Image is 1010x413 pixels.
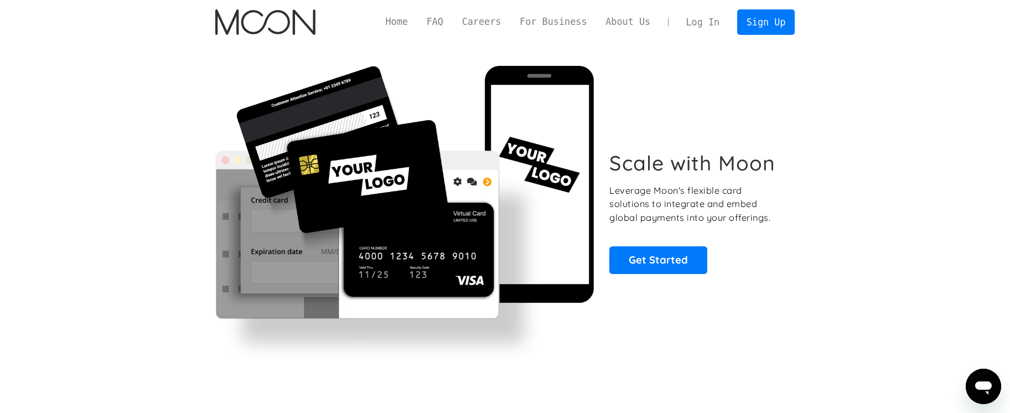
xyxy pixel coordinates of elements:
[677,10,729,34] a: Log In
[609,184,783,225] p: Leverage Moon's flexible card solutions to integrate and embed global payments into your offerings.
[737,9,795,34] a: Sign Up
[596,15,660,29] a: About Us
[215,9,315,35] a: home
[609,151,775,175] h1: Scale with Moon
[376,15,417,29] a: Home
[609,246,707,274] a: Get Started
[510,15,596,29] a: For Business
[215,9,315,35] img: Moon Logo
[453,15,510,29] a: Careers
[966,369,1001,404] iframe: Кнопка запуска окна обмена сообщениями
[417,15,453,29] a: FAQ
